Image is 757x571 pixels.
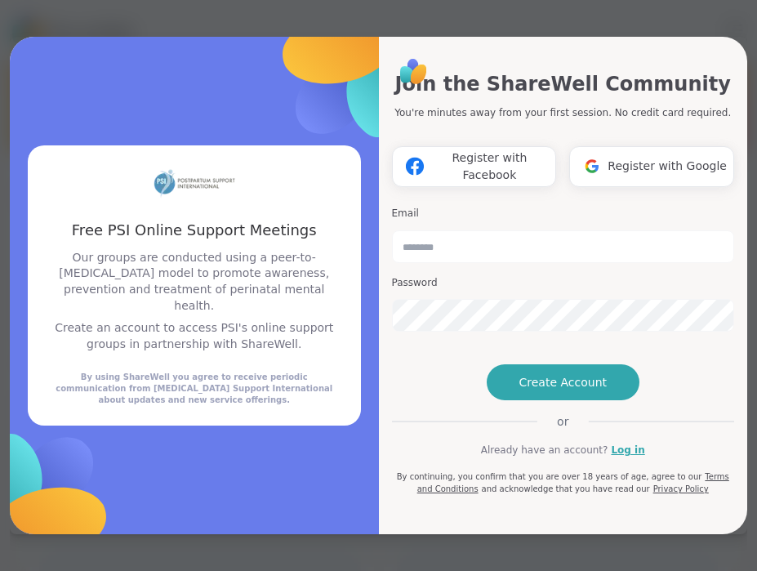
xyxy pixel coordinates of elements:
[417,472,729,493] a: Terms and Conditions
[395,53,432,90] img: ShareWell Logo
[569,146,734,187] button: Register with Google
[395,69,731,99] h1: Join the ShareWell Community
[47,320,341,352] p: Create an account to access PSI's online support groups in partnership with ShareWell.
[47,372,341,406] div: By using ShareWell you agree to receive periodic communication from [MEDICAL_DATA] Support Intern...
[47,220,341,240] h3: Free PSI Online Support Meetings
[399,151,430,181] img: ShareWell Logomark
[608,158,727,175] span: Register with Google
[487,364,640,400] button: Create Account
[481,443,608,457] span: Already have an account?
[611,443,644,457] a: Log in
[430,149,550,184] span: Register with Facebook
[154,165,235,200] img: partner logo
[482,484,650,493] span: and acknowledge that you have read our
[392,207,735,221] h3: Email
[577,151,608,181] img: ShareWell Logomark
[394,105,731,120] p: You're minutes away from your first session. No credit card required.
[519,374,608,390] span: Create Account
[392,146,557,187] button: Register with Facebook
[47,250,341,314] p: Our groups are conducted using a peer-to-[MEDICAL_DATA] model to promote awareness, prevention an...
[653,484,709,493] a: Privacy Policy
[392,276,735,290] h3: Password
[397,472,702,481] span: By continuing, you confirm that you are over 18 years of age, agree to our
[537,413,588,430] span: or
